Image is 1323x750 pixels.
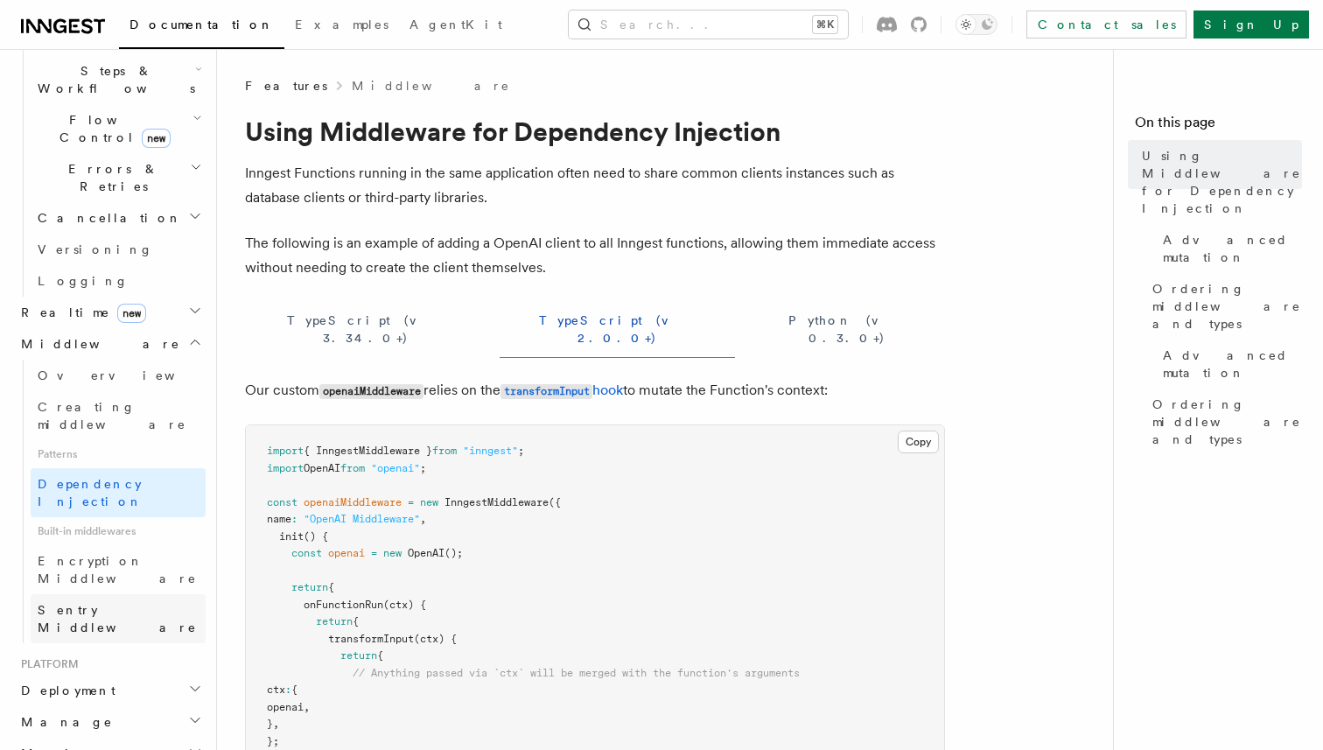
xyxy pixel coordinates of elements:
[955,14,997,35] button: Toggle dark mode
[1135,112,1302,140] h4: On this page
[14,706,206,738] button: Manage
[1152,396,1302,448] span: Ordering middleware and types
[304,599,383,611] span: onFunctionRun
[749,301,945,358] button: Python (v 0.3.0+)
[463,445,518,457] span: "inngest"
[432,445,457,457] span: from
[304,445,432,457] span: { InngestMiddleware }
[117,304,146,323] span: new
[518,445,524,457] span: ;
[14,657,79,671] span: Platform
[31,209,182,227] span: Cancellation
[267,701,304,713] span: openai
[245,231,945,280] p: The following is an example of adding a OpenAI client to all Inngest functions, allowing them imm...
[1145,273,1302,340] a: Ordering middleware and types
[444,547,463,559] span: ();
[420,513,426,525] span: ,
[31,468,206,517] a: Dependency Injection
[31,391,206,440] a: Creating middleware
[328,633,414,645] span: transformInput
[1163,231,1302,266] span: Advanced mutation
[14,297,206,328] button: Realtimenew
[38,603,197,634] span: Sentry Middleware
[279,530,304,543] span: init
[353,615,359,627] span: {
[304,496,402,508] span: openaiMiddleware
[1193,11,1309,39] a: Sign Up
[31,440,206,468] span: Patterns
[319,384,423,399] code: openaiMiddleware
[245,116,945,147] h1: Using Middleware for Dependency Injection
[31,104,206,153] button: Flow Controlnew
[267,735,279,747] span: };
[38,554,197,585] span: Encryption Middleware
[304,513,420,525] span: "OpenAI Middleware"
[31,594,206,643] a: Sentry Middleware
[328,547,365,559] span: openai
[14,360,206,643] div: Middleware
[1156,340,1302,389] a: Advanced mutation
[142,129,171,148] span: new
[267,445,304,457] span: import
[340,649,377,662] span: return
[119,5,284,49] a: Documentation
[1152,280,1302,333] span: Ordering middleware and types
[500,301,735,358] button: TypeScript (v 2.0.0+)
[291,547,322,559] span: const
[898,431,939,453] button: Copy
[414,633,457,645] span: (ctx) {
[267,496,297,508] span: const
[408,547,444,559] span: OpenAI
[291,581,328,593] span: return
[383,547,402,559] span: new
[245,77,327,95] span: Features
[245,301,486,358] button: TypeScript (v 3.34.0+)
[295,18,388,32] span: Examples
[304,530,328,543] span: () {
[340,462,365,474] span: from
[14,335,180,353] span: Middleware
[420,496,438,508] span: new
[500,382,623,398] a: transformInputhook
[352,77,511,95] a: Middleware
[38,274,129,288] span: Logging
[316,615,353,627] span: return
[1135,140,1302,224] a: Using Middleware for Dependency Injection
[267,462,304,474] span: import
[31,360,206,391] a: Overview
[500,384,592,399] code: transformInput
[1156,224,1302,273] a: Advanced mutation
[328,581,334,593] span: {
[549,496,561,508] span: ({
[371,462,420,474] span: "openai"
[14,682,115,699] span: Deployment
[420,462,426,474] span: ;
[31,55,206,104] button: Steps & Workflows
[14,24,206,297] div: Inngest Functions
[38,242,153,256] span: Versioning
[245,161,945,210] p: Inngest Functions running in the same application often need to share common clients instances su...
[267,683,285,696] span: ctx
[399,5,513,47] a: AgentKit
[38,477,143,508] span: Dependency Injection
[38,368,218,382] span: Overview
[267,513,291,525] span: name
[569,11,848,39] button: Search...⌘K
[444,496,549,508] span: InngestMiddleware
[31,517,206,545] span: Built-in middlewares
[14,713,113,731] span: Manage
[1026,11,1186,39] a: Contact sales
[408,496,414,508] span: =
[291,513,297,525] span: :
[383,599,426,611] span: (ctx) {
[31,62,195,97] span: Steps & Workflows
[371,547,377,559] span: =
[1145,389,1302,455] a: Ordering middleware and types
[31,160,190,195] span: Errors & Retries
[129,18,274,32] span: Documentation
[14,304,146,321] span: Realtime
[304,462,340,474] span: OpenAI
[31,545,206,594] a: Encryption Middleware
[14,328,206,360] button: Middleware
[291,683,297,696] span: {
